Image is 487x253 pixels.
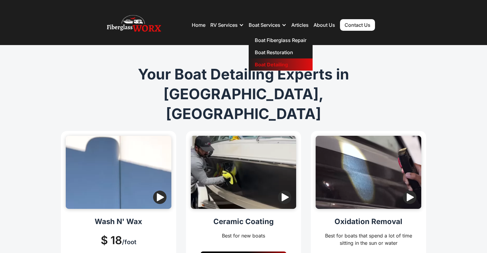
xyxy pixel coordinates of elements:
[321,232,416,247] h3: Best for boats that spend a lot of time sitting in the sun or water
[122,238,136,246] span: /foot
[127,65,360,124] h1: Your Boat Detailing Experts in [GEOGRAPHIC_DATA], [GEOGRAPHIC_DATA]
[210,22,238,28] div: RV Services
[403,191,416,204] img: Play video
[249,22,280,28] div: Boat Services
[249,58,313,71] a: Boat Detailing
[213,216,274,227] div: Ceramic Coating
[249,16,286,34] div: Boat Services
[101,232,136,248] h3: $ 18
[210,16,244,34] div: RV Services
[340,19,375,31] a: Contact Us
[249,46,313,58] a: Boat Restoration
[249,34,313,71] nav: Boat Services
[249,34,313,46] a: Boat Fiberglass Repair
[335,216,402,227] div: Oxidation Removal
[314,22,335,28] a: About Us
[153,191,166,204] img: Play video
[222,232,265,239] h3: Best for new boats
[278,191,291,204] img: Play video
[192,22,205,28] a: Home
[95,216,142,227] div: Wash N' Wax
[291,22,309,28] a: Articles
[107,13,161,37] img: Fiberglass WorX – RV Repair, RV Roof & RV Detailing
